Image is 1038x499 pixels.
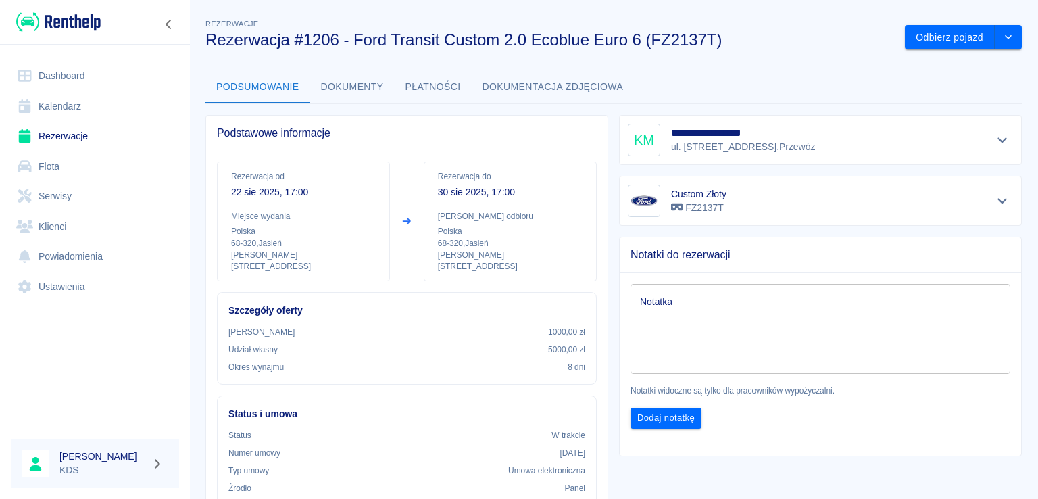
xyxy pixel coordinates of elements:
p: Rezerwacja od [231,170,376,183]
p: 5000,00 zł [548,343,585,356]
h6: Szczegóły oferty [228,304,585,318]
p: Typ umowy [228,465,269,477]
p: Miejsce wydania [231,210,376,222]
p: Polska [231,225,376,237]
span: Notatki do rezerwacji [631,248,1010,262]
button: drop-down [995,25,1022,50]
h6: Custom Złoty [671,187,726,201]
a: Flota [11,151,179,182]
p: 8 dni [568,361,585,373]
p: Panel [565,482,586,494]
p: FZ2137T [671,201,726,215]
p: [PERSON_NAME][STREET_ADDRESS] [438,249,583,272]
button: Zwiń nawigację [159,16,179,33]
a: Ustawienia [11,272,179,302]
p: 30 sie 2025, 17:00 [438,185,583,199]
a: Klienci [11,212,179,242]
p: 1000,00 zł [548,326,585,338]
button: Płatności [395,71,472,103]
button: Podsumowanie [205,71,310,103]
button: Dodaj notatkę [631,408,701,429]
p: Okres wynajmu [228,361,284,373]
a: Renthelp logo [11,11,101,33]
a: Serwisy [11,181,179,212]
h6: Status i umowa [228,407,585,421]
a: Powiadomienia [11,241,179,272]
p: ul. [STREET_ADDRESS] , Przewóz [671,140,815,154]
p: [PERSON_NAME] [228,326,295,338]
h3: Rezerwacja #1206 - Ford Transit Custom 2.0 Ecoblue Euro 6 (FZ2137T) [205,30,894,49]
p: Polska [438,225,583,237]
p: [PERSON_NAME][STREET_ADDRESS] [231,249,376,272]
p: Udział własny [228,343,278,356]
p: 68-320 , Jasień [231,237,376,249]
p: Rezerwacja do [438,170,583,183]
p: [DATE] [560,447,585,459]
p: Numer umowy [228,447,280,459]
div: KM [628,124,660,156]
p: 22 sie 2025, 17:00 [231,185,376,199]
p: Status [228,429,251,442]
a: Kalendarz [11,91,179,122]
p: Żrodło [228,482,251,494]
p: [PERSON_NAME] odbioru [438,210,583,222]
button: Dokumenty [310,71,395,103]
button: Odbierz pojazd [905,25,995,50]
p: W trakcie [551,429,585,442]
p: KDS [59,463,146,477]
button: Dokumentacja zdjęciowa [472,71,635,103]
img: Image [631,187,658,214]
button: Pokaż szczegóły [991,130,1014,149]
a: Dashboard [11,61,179,91]
img: Renthelp logo [16,11,101,33]
span: Podstawowe informacje [217,126,597,140]
p: 68-320 , Jasień [438,237,583,249]
p: Notatki widoczne są tylko dla pracowników wypożyczalni. [631,385,1010,397]
button: Pokaż szczegóły [991,191,1014,210]
span: Rezerwacje [205,20,258,28]
a: Rezerwacje [11,121,179,151]
h6: [PERSON_NAME] [59,450,146,463]
p: Umowa elektroniczna [508,465,585,477]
